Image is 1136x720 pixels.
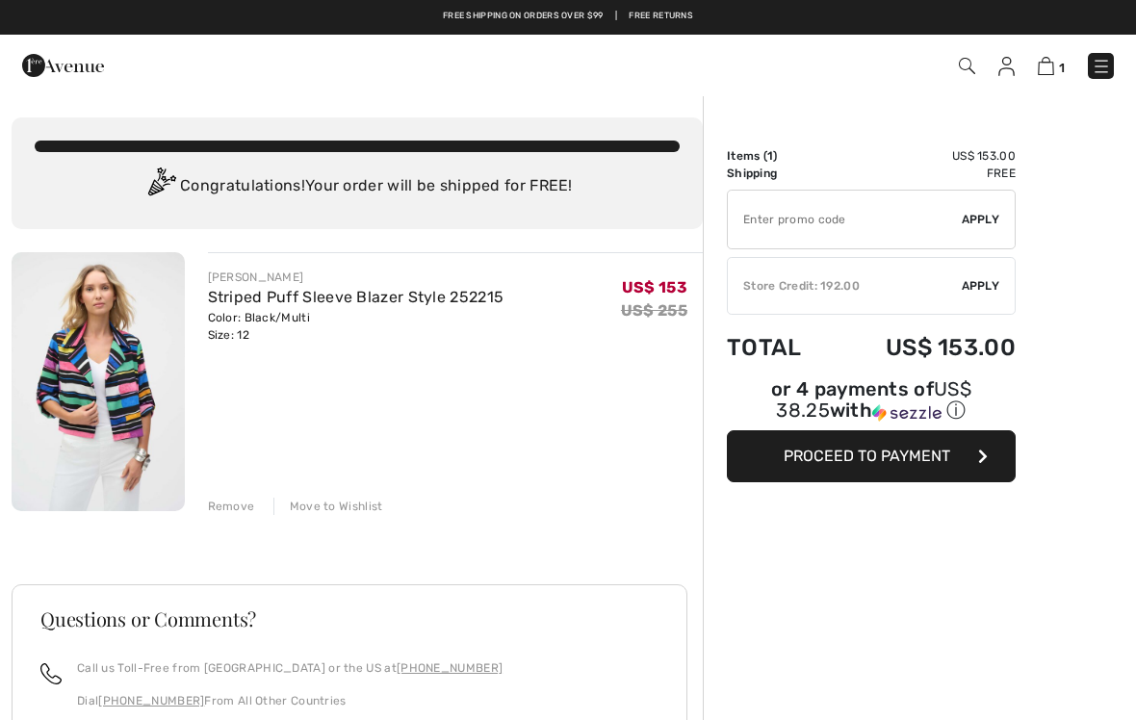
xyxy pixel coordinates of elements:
img: Striped Puff Sleeve Blazer Style 252215 [12,252,185,511]
span: US$ 38.25 [776,377,971,422]
img: Menu [1092,57,1111,76]
button: Proceed to Payment [727,430,1016,482]
a: Free shipping on orders over $99 [443,10,604,23]
div: Move to Wishlist [273,498,383,515]
img: My Info [998,57,1015,76]
img: call [40,663,62,684]
a: [PHONE_NUMBER] [98,694,204,707]
a: Free Returns [629,10,693,23]
div: Color: Black/Multi Size: 12 [208,309,504,344]
input: Promo code [728,191,962,248]
td: US$ 153.00 [832,147,1016,165]
div: Congratulations! Your order will be shipped for FREE! [35,167,680,206]
h3: Questions or Comments? [40,609,658,629]
a: Striped Puff Sleeve Blazer Style 252215 [208,288,504,306]
img: 1ère Avenue [22,46,104,85]
p: Dial From All Other Countries [77,692,503,709]
a: [PHONE_NUMBER] [397,661,503,675]
span: 1 [1059,61,1065,75]
td: Items ( ) [727,147,832,165]
div: [PERSON_NAME] [208,269,504,286]
div: Store Credit: 192.00 [728,277,962,295]
td: US$ 153.00 [832,315,1016,380]
img: Shopping Bag [1038,57,1054,75]
s: US$ 255 [621,301,687,320]
span: US$ 153 [622,278,687,296]
img: Search [959,58,975,74]
td: Total [727,315,832,380]
div: or 4 payments of with [727,380,1016,424]
span: Apply [962,277,1000,295]
span: Proceed to Payment [784,447,950,465]
div: or 4 payments ofUS$ 38.25withSezzle Click to learn more about Sezzle [727,380,1016,430]
a: 1ère Avenue [22,55,104,73]
span: Apply [962,211,1000,228]
a: 1 [1038,54,1065,77]
p: Call us Toll-Free from [GEOGRAPHIC_DATA] or the US at [77,659,503,677]
span: | [615,10,617,23]
td: Free [832,165,1016,182]
span: 1 [767,149,773,163]
img: Congratulation2.svg [142,167,180,206]
img: Sezzle [872,404,942,422]
td: Shipping [727,165,832,182]
div: Remove [208,498,255,515]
